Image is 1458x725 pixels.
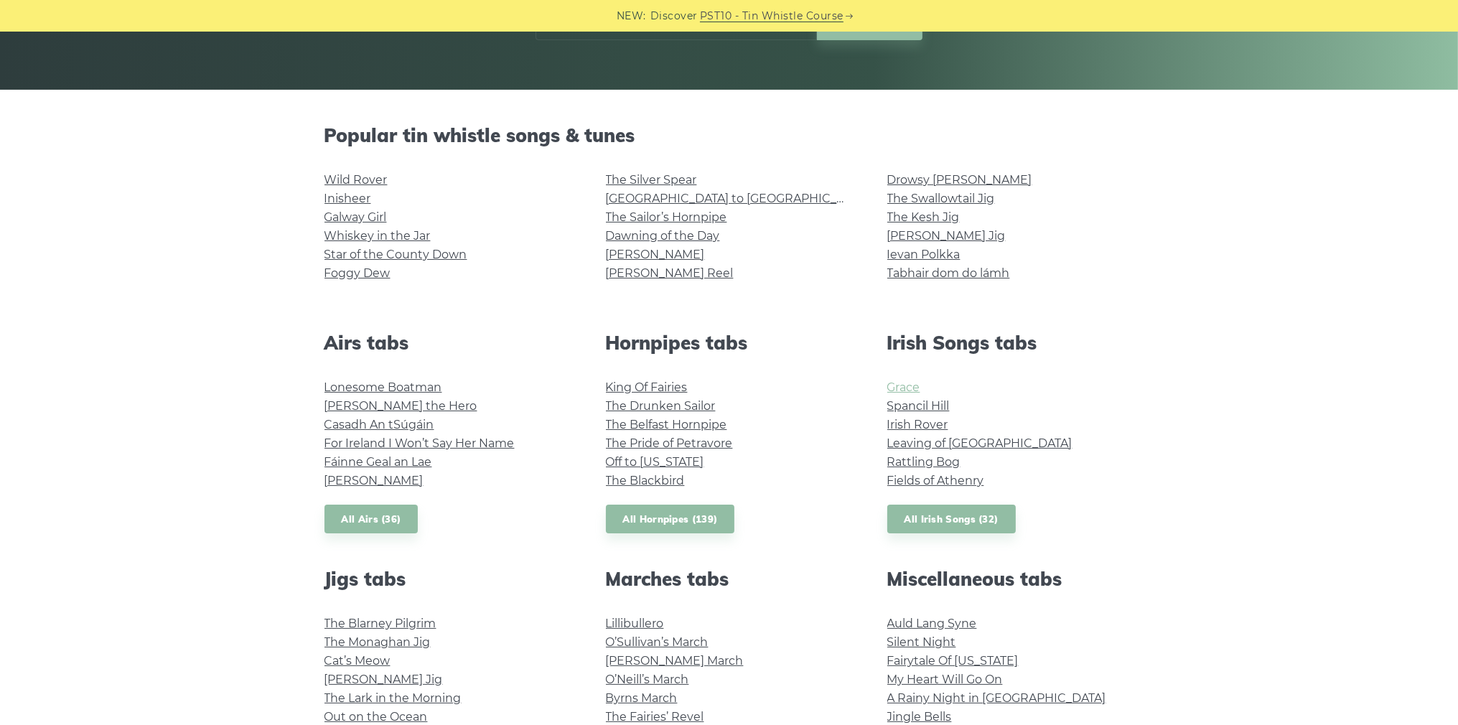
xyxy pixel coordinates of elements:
a: Out on the Ocean [324,710,428,724]
a: Grace [887,380,920,394]
a: Star of the County Down [324,248,467,261]
a: All Hornpipes (139) [606,505,735,534]
h2: Miscellaneous tabs [887,568,1134,590]
a: Fields of Athenry [887,474,984,487]
a: Galway Girl [324,210,387,224]
a: Fáinne Geal an Lae [324,455,432,469]
a: Casadh An tSúgáin [324,418,434,431]
a: A Rainy Night in [GEOGRAPHIC_DATA] [887,691,1106,705]
a: The Kesh Jig [887,210,960,224]
h2: Hornpipes tabs [606,332,853,354]
a: Drowsy [PERSON_NAME] [887,173,1032,187]
a: [PERSON_NAME] March [606,654,744,668]
a: [PERSON_NAME] [324,474,424,487]
a: Jingle Bells [887,710,952,724]
a: My Heart Will Go On [887,673,1003,686]
a: For Ireland I Won’t Say Her Name [324,436,515,450]
h2: Marches tabs [606,568,853,590]
a: Irish Rover [887,418,948,431]
h2: Irish Songs tabs [887,332,1134,354]
a: [GEOGRAPHIC_DATA] to [GEOGRAPHIC_DATA] [606,192,871,205]
a: Leaving of [GEOGRAPHIC_DATA] [887,436,1073,450]
span: Discover [650,8,698,24]
a: Spancil Hill [887,399,950,413]
h2: Popular tin whistle songs & tunes [324,124,1134,146]
a: [PERSON_NAME] Jig [324,673,443,686]
h2: Jigs tabs [324,568,571,590]
a: Rattling Bog [887,455,961,469]
a: Cat’s Meow [324,654,391,668]
a: [PERSON_NAME] the Hero [324,399,477,413]
span: NEW: [617,8,646,24]
a: [PERSON_NAME] Reel [606,266,734,280]
a: The Blarney Pilgrim [324,617,436,630]
a: [PERSON_NAME] [606,248,705,261]
a: King Of Fairies [606,380,688,394]
a: Lonesome Boatman [324,380,442,394]
a: The Blackbird [606,474,685,487]
a: Inisheer [324,192,371,205]
a: The Belfast Hornpipe [606,418,727,431]
a: The Silver Spear [606,173,697,187]
a: Fairytale Of [US_STATE] [887,654,1019,668]
a: The Sailor’s Hornpipe [606,210,727,224]
a: The Lark in the Morning [324,691,462,705]
a: O’Sullivan’s March [606,635,709,649]
a: O’Neill’s March [606,673,689,686]
a: Byrns March [606,691,678,705]
a: Tabhair dom do lámh [887,266,1010,280]
a: Silent Night [887,635,956,649]
a: Wild Rover [324,173,388,187]
a: Lillibullero [606,617,664,630]
a: Off to [US_STATE] [606,455,704,469]
h2: Airs tabs [324,332,571,354]
a: All Airs (36) [324,505,419,534]
a: All Irish Songs (32) [887,505,1016,534]
a: The Fairies’ Revel [606,710,704,724]
a: Dawning of the Day [606,229,720,243]
a: The Monaghan Jig [324,635,431,649]
a: The Drunken Sailor [606,399,716,413]
a: The Pride of Petravore [606,436,733,450]
a: Whiskey in the Jar [324,229,431,243]
a: The Swallowtail Jig [887,192,995,205]
a: Foggy Dew [324,266,391,280]
a: PST10 - Tin Whistle Course [700,8,844,24]
a: Ievan Polkka [887,248,961,261]
a: Auld Lang Syne [887,617,977,630]
a: [PERSON_NAME] Jig [887,229,1006,243]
